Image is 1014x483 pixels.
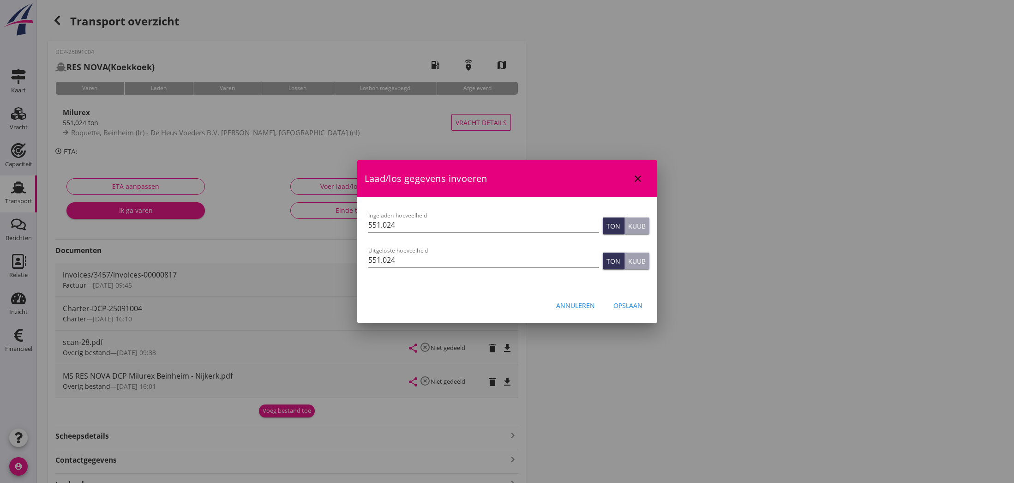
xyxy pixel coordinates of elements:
button: Kuub [624,217,649,234]
div: Ton [606,221,620,231]
div: Opslaan [613,301,642,310]
i: close [632,173,643,184]
button: Kuub [624,253,649,269]
input: Uitgeloste hoeveelheid [368,253,599,267]
button: Ton [603,253,624,269]
button: Ton [603,217,624,234]
div: Annuleren [556,301,595,310]
div: Kuub [628,221,646,231]
button: Annuleren [549,297,602,314]
div: Laad/los gegevens invoeren [357,160,657,197]
div: Kuub [628,256,646,266]
div: Ton [606,256,620,266]
input: Ingeladen hoeveelheid [368,217,599,232]
button: Opslaan [606,297,650,314]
